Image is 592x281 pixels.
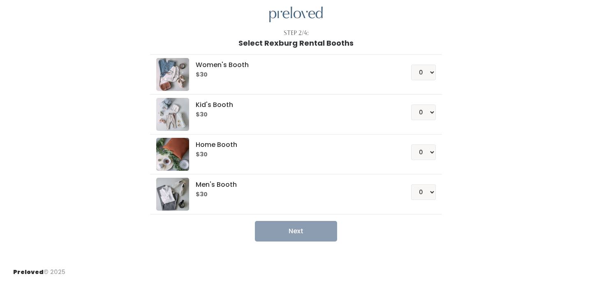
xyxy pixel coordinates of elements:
[196,111,391,118] h6: $30
[196,191,391,198] h6: $30
[156,138,189,171] img: preloved logo
[156,58,189,91] img: preloved logo
[196,61,391,69] h5: Women's Booth
[156,98,189,131] img: preloved logo
[13,268,44,276] span: Preloved
[196,151,391,158] h6: $30
[196,181,391,188] h5: Men's Booth
[196,141,391,149] h5: Home Booth
[156,178,189,211] img: preloved logo
[269,7,323,23] img: preloved logo
[238,39,354,47] h1: Select Rexburg Rental Booths
[196,101,391,109] h5: Kid's Booth
[255,221,337,242] button: Next
[284,29,309,37] div: Step 2/4:
[13,261,65,276] div: © 2025
[196,72,391,78] h6: $30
